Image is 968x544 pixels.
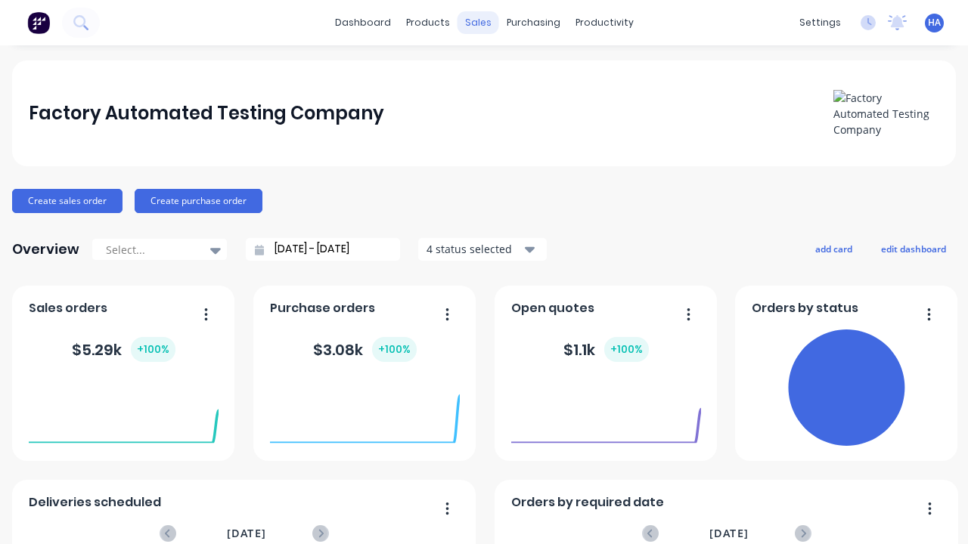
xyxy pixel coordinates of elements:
button: edit dashboard [871,239,956,258]
div: $ 5.29k [72,337,175,362]
span: HA [928,16,941,29]
span: [DATE] [227,525,266,542]
span: Purchase orders [270,299,375,317]
button: 4 status selected [418,238,547,261]
div: sales [458,11,499,34]
div: settings [792,11,849,34]
img: Factory Automated Testing Company [833,90,939,138]
span: Deliveries scheduled [29,493,161,512]
img: Factory [27,11,50,34]
button: add card [805,239,862,258]
div: + 100 % [604,337,649,362]
button: Create purchase order [135,189,262,213]
div: products [399,11,458,34]
div: Factory Automated Testing Company [29,98,384,128]
a: dashboard [327,11,399,34]
div: + 100 % [131,337,175,362]
div: + 100 % [372,337,417,362]
span: [DATE] [709,525,749,542]
button: Create sales order [12,189,123,213]
div: $ 1.1k [563,337,649,362]
div: productivity [568,11,641,34]
span: Open quotes [511,299,594,317]
span: Orders by status [752,299,858,317]
span: Sales orders [29,299,107,317]
div: $ 3.08k [313,337,417,362]
div: 4 status selected [427,241,522,257]
div: Overview [12,234,79,264]
div: purchasing [499,11,568,34]
span: Orders by required date [511,493,664,512]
